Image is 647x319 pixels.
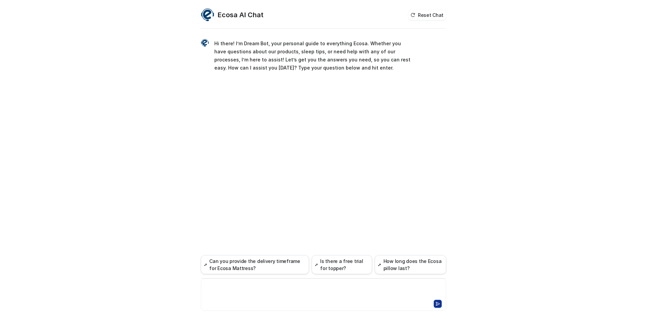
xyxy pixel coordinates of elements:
[312,255,372,274] button: Is there a free trial for topper?
[218,10,264,20] h2: Ecosa AI Chat
[408,10,446,20] button: Reset Chat
[201,8,214,22] img: Widget
[201,39,209,47] img: Widget
[201,255,309,274] button: Can you provide the delivery timeframe for Ecosa Mattress?
[375,255,446,274] button: How long does the Ecosa pillow last?
[214,39,411,72] p: Hi there! I’m Dream Bot, your personal guide to everything Ecosa. Whether you have questions abou...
